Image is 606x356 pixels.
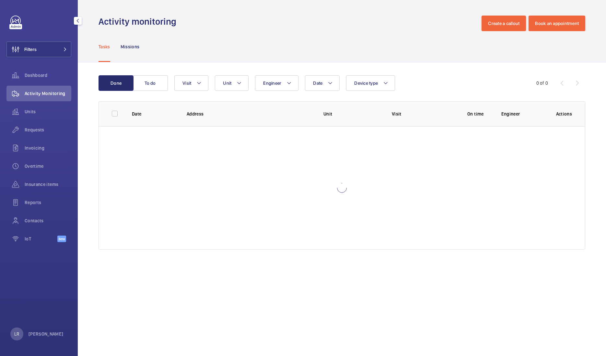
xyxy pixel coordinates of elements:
[25,199,71,206] span: Reports
[187,111,313,117] p: Address
[25,72,71,79] span: Dashboard
[482,16,526,31] button: Create a callout
[132,111,176,117] p: Date
[57,236,66,242] span: Beta
[25,217,71,224] span: Contacts
[529,16,585,31] button: Book an appointment
[99,75,134,91] button: Done
[121,43,140,50] p: Missions
[501,111,546,117] p: Engineer
[133,75,168,91] button: To do
[25,145,71,151] span: Invoicing
[263,80,281,86] span: Engineer
[14,331,19,337] p: LR
[305,75,340,91] button: Date
[215,75,249,91] button: Unit
[25,163,71,169] span: Overtime
[223,80,231,86] span: Unit
[25,90,71,97] span: Activity Monitoring
[354,80,378,86] span: Device type
[99,16,180,28] h1: Activity monitoring
[99,43,110,50] p: Tasks
[255,75,298,91] button: Engineer
[536,80,548,86] div: 0 of 0
[313,80,322,86] span: Date
[25,181,71,188] span: Insurance items
[392,111,450,117] p: Visit
[25,236,57,242] span: IoT
[29,331,64,337] p: [PERSON_NAME]
[346,75,395,91] button: Device type
[556,111,572,117] p: Actions
[323,111,381,117] p: Unit
[25,108,71,115] span: Units
[182,80,191,86] span: Visit
[24,46,37,53] span: Filters
[174,75,208,91] button: Visit
[6,42,71,57] button: Filters
[25,127,71,133] span: Requests
[460,111,491,117] p: On time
